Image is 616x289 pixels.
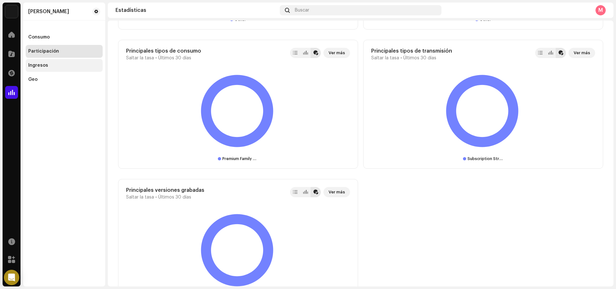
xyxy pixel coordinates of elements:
div: Mimi D'León [28,9,69,14]
span: Ver más [329,186,345,199]
div: Open Intercom Messenger [4,270,19,285]
span: Últimos 30 días [158,55,191,61]
span: • [155,55,157,61]
div: Ingresos [28,63,48,68]
re-m-nav-item: Participación [26,45,103,58]
div: Premium Family Subscriptions [222,156,258,161]
div: M [595,5,606,15]
div: Consumo [28,35,50,40]
span: Saltar la tasa [371,55,399,61]
div: Principales tipos de consumo [126,48,201,54]
span: Ver más [329,47,345,59]
button: Ver más [323,48,350,58]
re-m-nav-item: Consumo [26,31,103,44]
div: Geo [28,77,38,82]
button: Ver más [323,187,350,197]
re-m-nav-item: Ingresos [26,59,103,72]
div: Principales tipos de transmisión [371,48,452,54]
span: Ver más [574,47,590,59]
span: Saltar la tasa [126,55,154,61]
span: Buscar [295,8,309,13]
div: Principales versiones grabadas [126,187,204,193]
div: Estadísticas [116,8,277,13]
span: Últimos 30 días [158,195,191,200]
img: 48257be4-38e1-423f-bf03-81300282f8d9 [5,5,18,18]
span: • [400,55,402,61]
span: Saltar la tasa [126,195,154,200]
re-m-nav-item: Geo [26,73,103,86]
span: Últimos 30 días [403,55,436,61]
button: Ver más [569,48,595,58]
div: Subscription Streaming [467,156,503,161]
div: Participación [28,49,59,54]
span: • [155,195,157,200]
